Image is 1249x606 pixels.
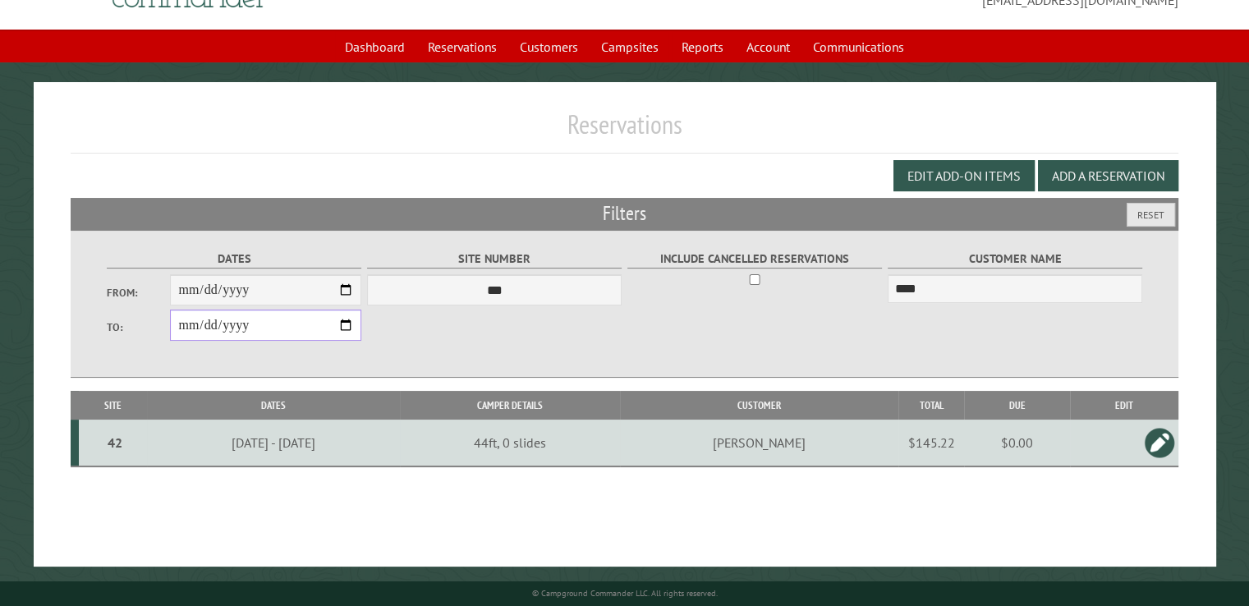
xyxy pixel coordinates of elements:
div: [DATE] - [DATE] [149,434,397,451]
th: Customer [620,391,898,420]
th: Due [964,391,1070,420]
h2: Filters [71,198,1178,229]
td: [PERSON_NAME] [620,420,898,466]
td: 44ft, 0 slides [400,420,620,466]
label: From: [107,285,171,301]
label: Include Cancelled Reservations [627,250,883,269]
label: To: [107,319,171,335]
small: © Campground Commander LLC. All rights reserved. [532,588,718,599]
td: $0.00 [964,420,1070,466]
a: Reservations [418,31,507,62]
th: Site [79,391,147,420]
th: Camper Details [400,391,620,420]
label: Dates [107,250,362,269]
a: Reports [672,31,733,62]
th: Edit [1070,391,1178,420]
a: Account [737,31,800,62]
h1: Reservations [71,108,1178,154]
button: Reset [1127,203,1175,227]
label: Customer Name [888,250,1143,269]
button: Edit Add-on Items [893,160,1035,191]
td: $145.22 [898,420,964,466]
a: Customers [510,31,588,62]
div: 42 [85,434,145,451]
a: Dashboard [335,31,415,62]
label: Site Number [367,250,622,269]
button: Add a Reservation [1038,160,1178,191]
th: Dates [147,391,400,420]
th: Total [898,391,964,420]
a: Campsites [591,31,668,62]
a: Communications [803,31,914,62]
